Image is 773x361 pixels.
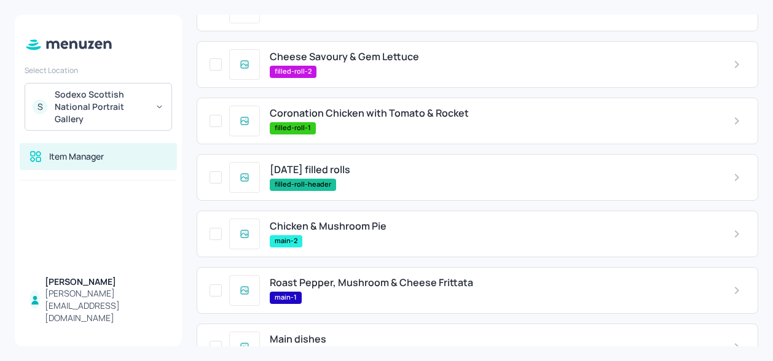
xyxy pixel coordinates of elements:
span: filled-roll-2 [270,66,316,77]
span: Chicken & Mushroom Pie [270,220,386,232]
span: filled-roll-1 [270,123,316,133]
span: filled-roll-header [270,179,336,190]
div: Item Manager [49,150,104,163]
span: main-1 [270,292,302,303]
div: Select Location [25,65,172,76]
div: S [33,99,47,114]
div: [PERSON_NAME][EMAIL_ADDRESS][DOMAIN_NAME] [45,287,167,324]
div: Sodexo Scottish National Portrait Gallery [55,88,147,125]
span: Roast Pepper, Mushroom & Cheese Frittata [270,277,473,289]
span: Main dishes [270,333,326,345]
div: [PERSON_NAME] [45,276,167,288]
span: Coronation Chicken with Tomato & Rocket [270,107,469,119]
span: Cheese Savoury & Gem Lettuce [270,51,419,63]
span: main-2 [270,236,302,246]
span: [DATE] filled rolls [270,164,350,176]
